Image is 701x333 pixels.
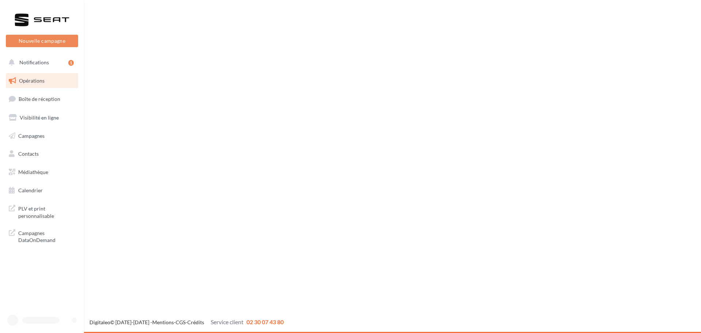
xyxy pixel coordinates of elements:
[4,225,80,247] a: Campagnes DataOnDemand
[4,55,77,70] button: Notifications 1
[4,128,80,144] a: Campagnes
[89,319,284,325] span: © [DATE]-[DATE] - - -
[4,91,80,107] a: Boîte de réception
[18,228,75,244] span: Campagnes DataOnDemand
[18,132,45,139] span: Campagnes
[4,110,80,125] a: Visibilité en ligne
[4,146,80,162] a: Contacts
[4,201,80,222] a: PLV et print personnalisable
[20,114,59,121] span: Visibilité en ligne
[152,319,174,325] a: Mentions
[4,73,80,88] a: Opérations
[4,164,80,180] a: Médiathèque
[19,77,45,84] span: Opérations
[4,183,80,198] a: Calendrier
[176,319,185,325] a: CGS
[211,318,244,325] span: Service client
[89,319,110,325] a: Digitaleo
[246,318,284,325] span: 02 30 07 43 80
[6,35,78,47] button: Nouvelle campagne
[18,169,48,175] span: Médiathèque
[19,59,49,65] span: Notifications
[18,151,39,157] span: Contacts
[187,319,204,325] a: Crédits
[18,204,75,219] span: PLV et print personnalisable
[18,187,43,193] span: Calendrier
[19,96,60,102] span: Boîte de réception
[68,60,74,66] div: 1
